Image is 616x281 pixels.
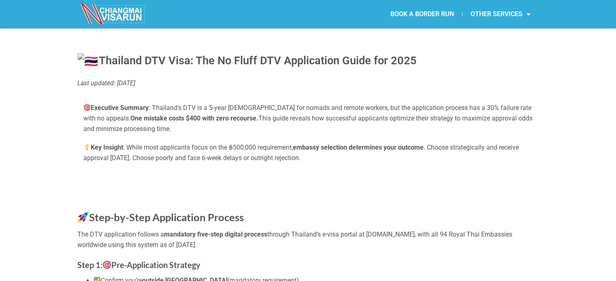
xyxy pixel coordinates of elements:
strong: embassy selection determines your outcome [293,144,424,151]
p: The DTV application follows a through Thailand’s e-visa portal at [DOMAIN_NAME], with all 94 Roya... [77,229,539,250]
p: : While most applicants focus on the ฿500,000 requirement, . Choose strategically and receive app... [83,142,533,163]
img: 💡 [84,144,90,150]
nav: Menu [308,5,539,23]
strong: One mistake costs $400 with zero recourse. [130,114,258,122]
img: 🎯 [103,261,111,269]
h3: Step 1: Pre-Application Strategy [77,258,539,271]
em: Last updated: [DATE] [77,79,135,87]
strong: Key Insight [83,144,123,151]
a: BOOK A BORDER RUN [382,5,462,23]
img: 🚀 [78,212,88,222]
strong: mandatory five-step digital process [164,230,267,238]
h1: Thailand DTV Visa: The No Fluff DTV Application Guide for 2025 [77,53,539,70]
img: 🎯 [84,104,90,111]
strong: Executive Summary [83,104,149,112]
h2: Step-by-Step Application Process [77,211,539,224]
a: OTHER SERVICES [463,5,539,23]
img: 🇹🇭 [78,53,98,70]
p: : Thailand’s DTV is a 5-year [DEMOGRAPHIC_DATA] for nomads and remote workers, but the applicatio... [83,103,533,134]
